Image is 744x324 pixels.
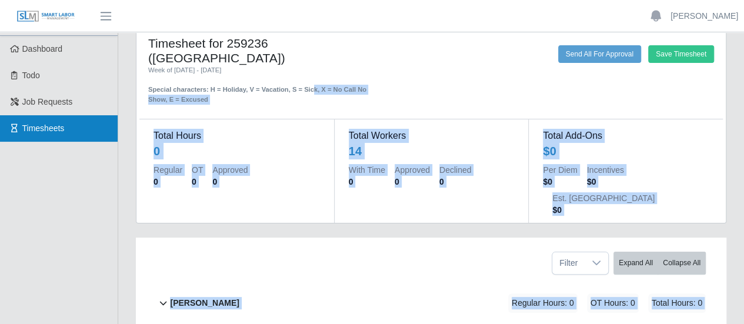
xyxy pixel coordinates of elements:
[439,164,471,176] dt: Declined
[543,164,577,176] dt: Per Diem
[212,164,248,176] dt: Approved
[22,123,65,133] span: Timesheets
[613,252,658,275] button: Expand All
[648,45,714,63] button: Save Timesheet
[22,44,63,54] span: Dashboard
[212,176,248,188] dd: 0
[154,164,182,176] dt: Regular
[587,176,624,188] dd: $0
[349,143,362,159] div: 14
[552,192,655,204] dt: Est. [GEOGRAPHIC_DATA]
[552,252,585,274] span: Filter
[558,45,641,63] button: Send All For Approval
[587,164,624,176] dt: Incentives
[192,164,203,176] dt: OT
[22,71,40,80] span: Todo
[16,10,75,23] img: SLM Logo
[439,176,471,188] dd: 0
[22,97,73,106] span: Job Requests
[148,75,373,105] div: Special characters: H = Holiday, V = Vacation, S = Sick, X = No Call No Show, E = Excused
[395,164,430,176] dt: Approved
[648,293,706,313] span: Total Hours: 0
[508,293,578,313] span: Regular Hours: 0
[543,176,577,188] dd: $0
[154,129,320,143] dt: Total Hours
[170,297,239,309] b: [PERSON_NAME]
[395,176,430,188] dd: 0
[154,143,160,159] div: 0
[154,176,182,188] dd: 0
[543,129,709,143] dt: Total Add-Ons
[552,204,655,216] dd: $0
[670,10,738,22] a: [PERSON_NAME]
[148,65,373,75] div: Week of [DATE] - [DATE]
[192,176,203,188] dd: 0
[543,143,556,159] div: $0
[349,176,385,188] dd: 0
[349,164,385,176] dt: With Time
[658,252,706,275] button: Collapse All
[613,252,706,275] div: bulk actions
[587,293,639,313] span: OT Hours: 0
[349,129,515,143] dt: Total Workers
[148,36,373,65] h4: Timesheet for 259236 ([GEOGRAPHIC_DATA])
